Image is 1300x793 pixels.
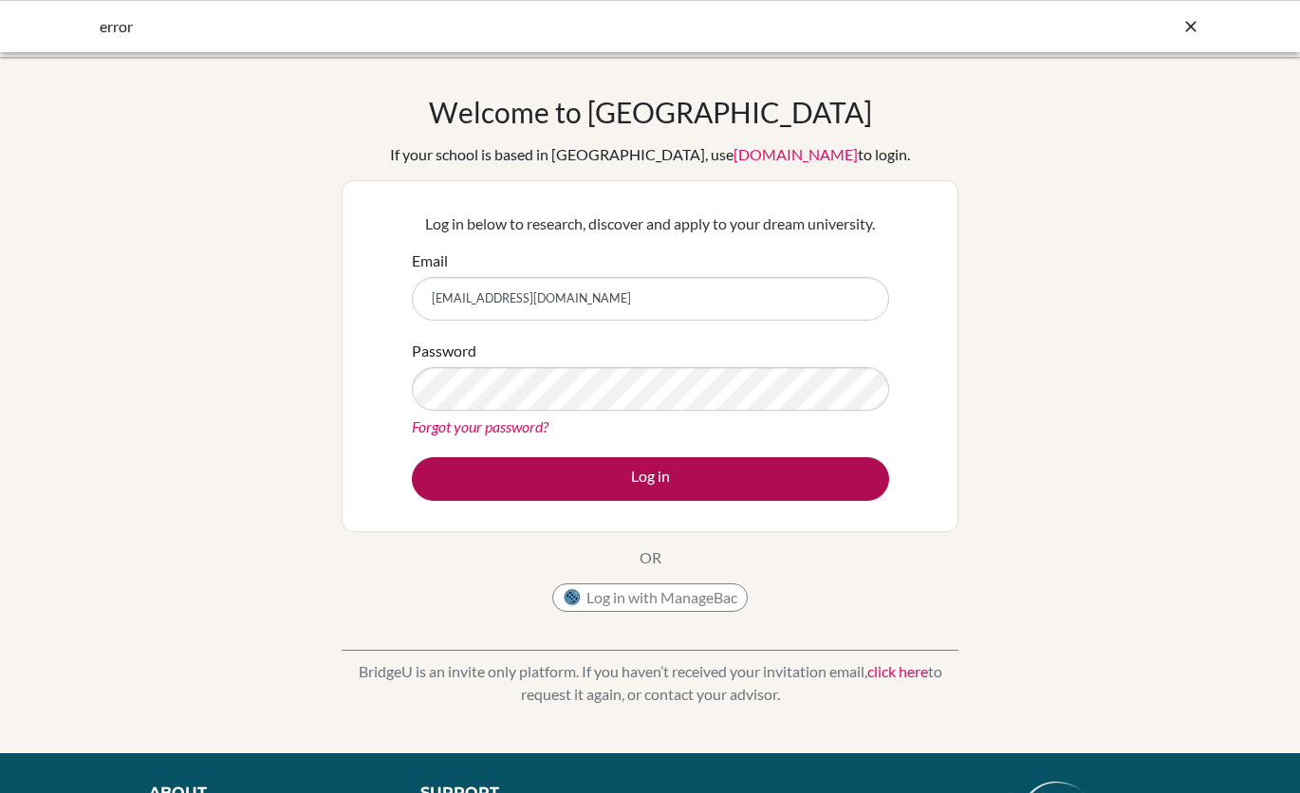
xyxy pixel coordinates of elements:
[412,340,476,362] label: Password
[412,212,889,235] p: Log in below to research, discover and apply to your dream university.
[412,249,448,272] label: Email
[390,143,910,166] div: If your school is based in [GEOGRAPHIC_DATA], use to login.
[412,417,548,435] a: Forgot your password?
[734,145,858,163] a: [DOMAIN_NAME]
[867,662,928,680] a: click here
[342,660,958,706] p: BridgeU is an invite only platform. If you haven’t received your invitation email, to request it ...
[100,15,916,38] div: error
[429,95,872,129] h1: Welcome to [GEOGRAPHIC_DATA]
[640,546,661,569] p: OR
[552,583,748,612] button: Log in with ManageBac
[412,457,889,501] button: Log in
